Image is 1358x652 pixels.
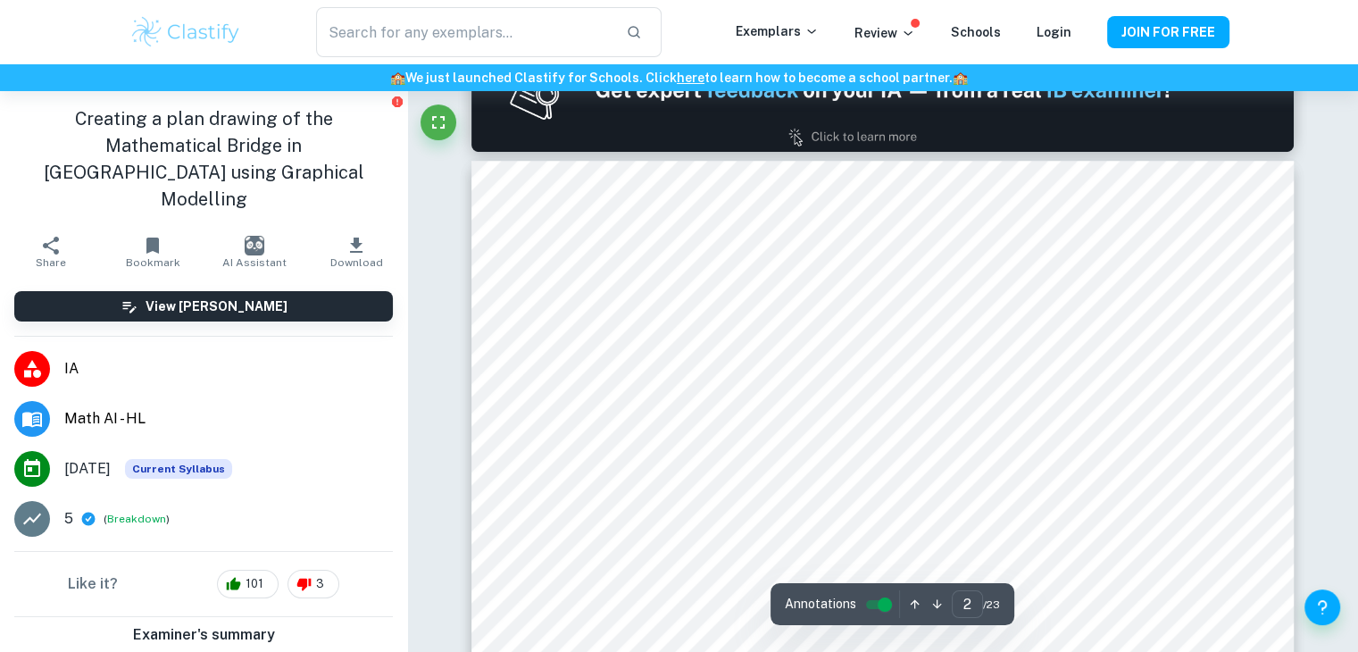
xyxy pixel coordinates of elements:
[390,95,404,108] button: Report issue
[107,511,166,527] button: Breakdown
[236,575,273,593] span: 101
[983,597,1000,613] span: / 23
[64,508,73,530] p: 5
[125,459,232,479] span: Current Syllabus
[306,575,334,593] span: 3
[222,256,287,269] span: AI Assistant
[390,71,405,85] span: 🏫
[4,68,1354,88] h6: We just launched Clastify for Schools. Click to learn how to become a school partner.
[1304,589,1340,625] button: Help and Feedback
[14,105,393,213] h1: Creating a plan drawing of the Mathematical Bridge in [GEOGRAPHIC_DATA] using Graphical Modelling
[36,256,66,269] span: Share
[64,408,393,430] span: Math AI - HL
[102,227,204,277] button: Bookmark
[953,71,968,85] span: 🏫
[14,291,393,322] button: View [PERSON_NAME]
[125,459,232,479] div: This exemplar is based on the current syllabus. Feel free to refer to it for inspiration/ideas wh...
[1037,25,1071,39] a: Login
[129,14,243,50] img: Clastify logo
[64,358,393,380] span: IA
[951,25,1001,39] a: Schools
[330,256,383,269] span: Download
[104,511,170,528] span: ( )
[421,104,456,140] button: Fullscreen
[736,21,819,41] p: Exemplars
[1107,16,1229,48] button: JOIN FOR FREE
[146,297,287,316] h6: View [PERSON_NAME]
[126,256,180,269] span: Bookmark
[287,570,339,598] div: 3
[64,458,111,480] span: [DATE]
[316,7,611,57] input: Search for any exemplars...
[245,236,264,255] img: AI Assistant
[204,227,305,277] button: AI Assistant
[7,624,400,646] h6: Examiner's summary
[785,595,856,614] span: Annotations
[677,71,704,85] a: here
[217,570,279,598] div: 101
[305,227,407,277] button: Download
[68,573,118,595] h6: Like it?
[854,23,915,43] p: Review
